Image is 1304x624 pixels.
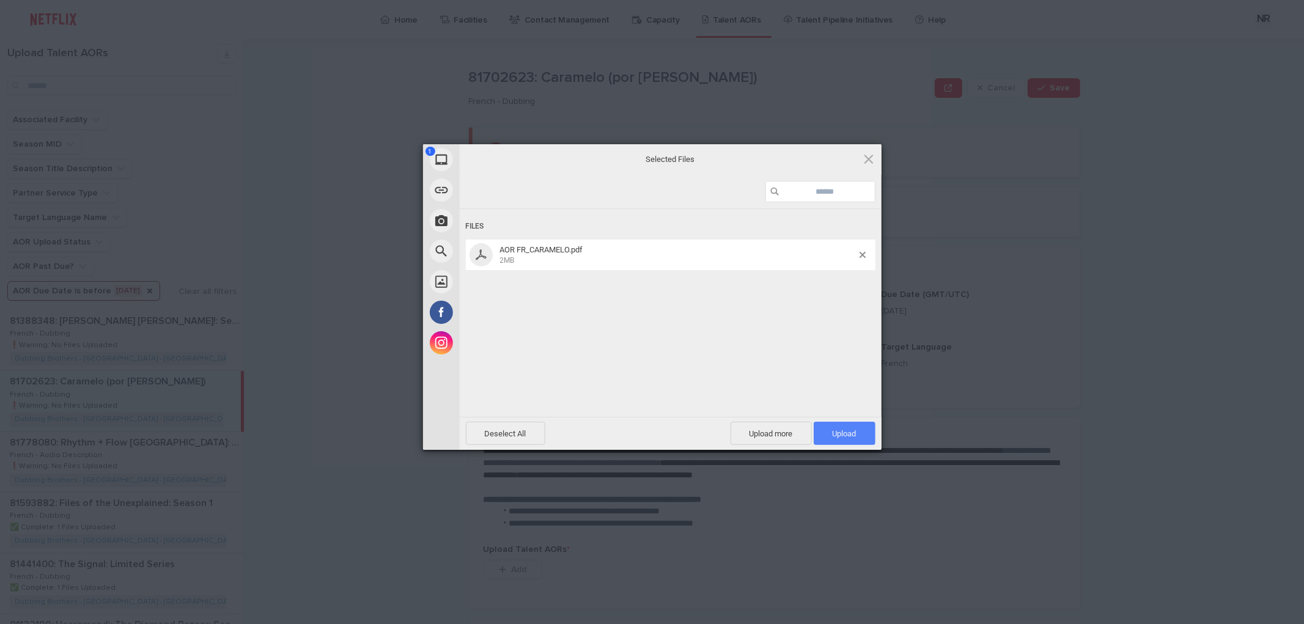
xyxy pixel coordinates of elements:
span: Upload more [731,422,812,445]
div: Unsplash [423,266,570,297]
span: 1 [425,147,435,156]
span: 2MB [500,256,515,265]
div: Link (URL) [423,175,570,205]
span: Click here or hit ESC to close picker [862,152,875,166]
span: Upload [833,429,856,438]
span: AOR FR_CARAMELO.pdf [496,245,860,265]
span: Upload [814,422,875,445]
span: AOR FR_CARAMELO.pdf [500,245,583,254]
span: Selected Files [548,153,793,164]
div: Facebook [423,297,570,328]
div: Files [466,215,875,238]
div: My Device [423,144,570,175]
span: Deselect All [466,422,545,445]
div: Instagram [423,328,570,358]
div: Web Search [423,236,570,266]
div: Take Photo [423,205,570,236]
